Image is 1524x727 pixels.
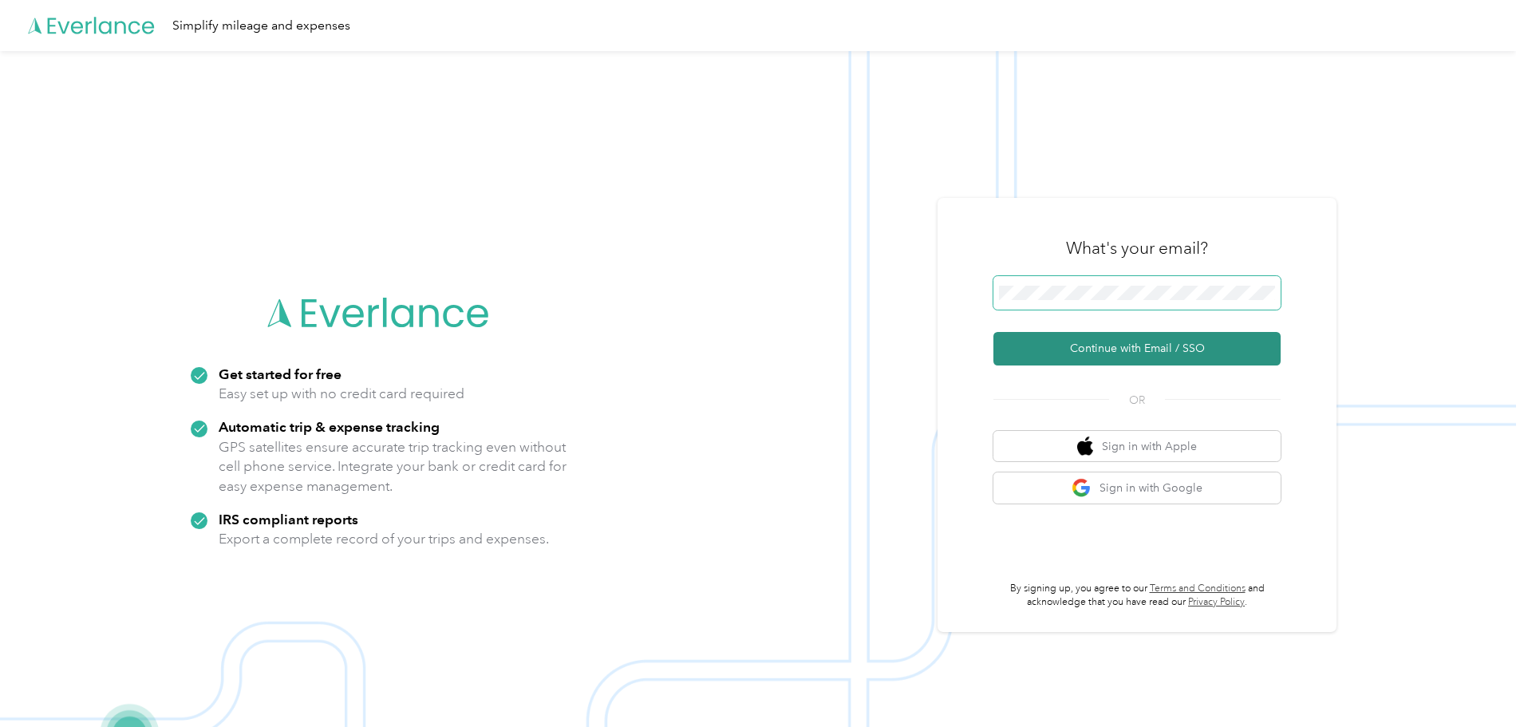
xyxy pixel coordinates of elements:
[1109,392,1165,409] span: OR
[993,332,1281,365] button: Continue with Email / SSO
[1072,478,1092,498] img: google logo
[219,511,358,527] strong: IRS compliant reports
[993,582,1281,610] p: By signing up, you agree to our and acknowledge that you have read our .
[993,431,1281,462] button: apple logoSign in with Apple
[1188,596,1245,608] a: Privacy Policy
[219,384,464,404] p: Easy set up with no credit card required
[1077,437,1093,456] img: apple logo
[172,16,350,36] div: Simplify mileage and expenses
[993,472,1281,504] button: google logoSign in with Google
[219,365,342,382] strong: Get started for free
[219,437,567,496] p: GPS satellites ensure accurate trip tracking even without cell phone service. Integrate your bank...
[219,529,549,549] p: Export a complete record of your trips and expenses.
[219,418,440,435] strong: Automatic trip & expense tracking
[1150,583,1246,595] a: Terms and Conditions
[1066,237,1208,259] h3: What's your email?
